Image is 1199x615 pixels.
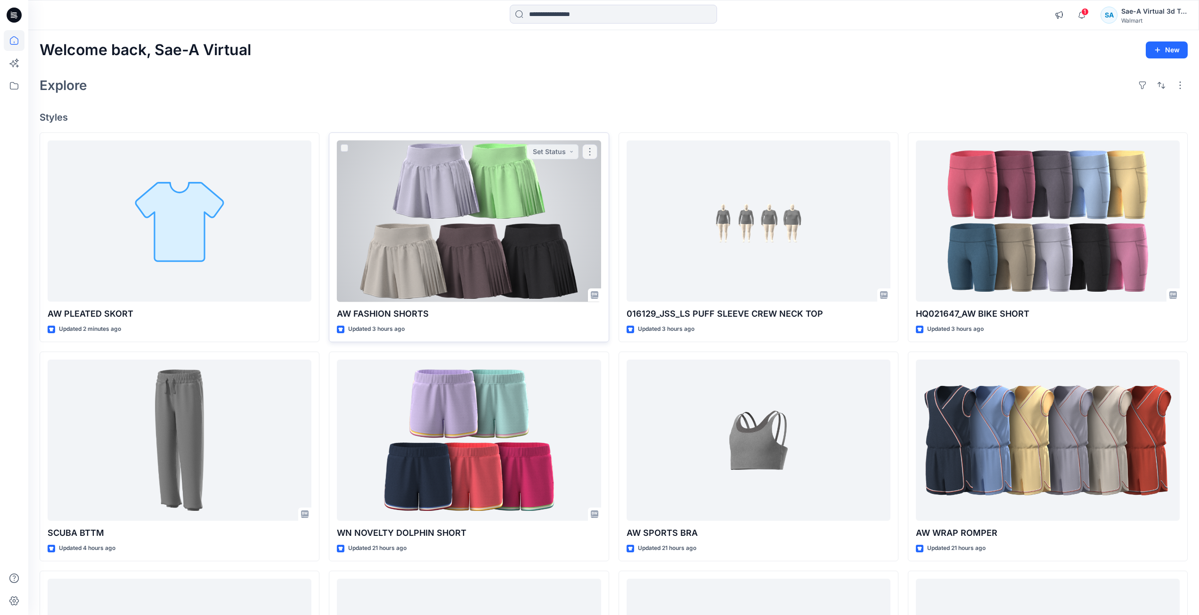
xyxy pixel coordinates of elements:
[48,307,311,320] p: AW PLEATED SKORT
[59,324,121,334] p: Updated 2 minutes ago
[1081,8,1089,16] span: 1
[916,360,1180,521] a: AW WRAP ROMPER
[638,324,694,334] p: Updated 3 hours ago
[627,526,890,540] p: AW SPORTS BRA
[1101,7,1117,24] div: SA
[1146,41,1188,58] button: New
[927,324,984,334] p: Updated 3 hours ago
[48,140,311,302] a: AW PLEATED SKORT
[916,140,1180,302] a: HQ021647_AW BIKE SHORT
[48,360,311,521] a: SCUBA BTTM
[40,112,1188,123] h4: Styles
[337,307,601,320] p: AW FASHION SHORTS
[337,360,601,521] a: WN NOVELTY DOLPHIN SHORT
[638,543,696,553] p: Updated 21 hours ago
[916,307,1180,320] p: HQ021647_AW BIKE SHORT
[40,41,251,59] h2: Welcome back, Sae-A Virtual
[1121,6,1187,17] div: Sae-A Virtual 3d Team
[627,140,890,302] a: 016129_JSS_LS PUFF SLEEVE CREW NECK TOP
[627,360,890,521] a: AW SPORTS BRA
[1121,17,1187,24] div: Walmart
[627,307,890,320] p: 016129_JSS_LS PUFF SLEEVE CREW NECK TOP
[48,526,311,540] p: SCUBA BTTM
[337,140,601,302] a: AW FASHION SHORTS
[348,324,405,334] p: Updated 3 hours ago
[40,78,87,93] h2: Explore
[916,526,1180,540] p: AW WRAP ROMPER
[59,543,115,553] p: Updated 4 hours ago
[927,543,986,553] p: Updated 21 hours ago
[337,526,601,540] p: WN NOVELTY DOLPHIN SHORT
[348,543,407,553] p: Updated 21 hours ago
